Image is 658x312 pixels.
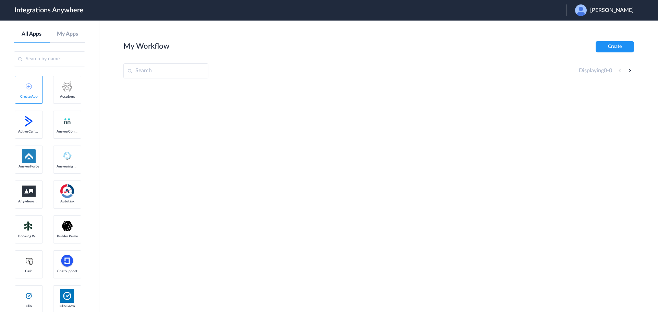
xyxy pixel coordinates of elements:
[18,199,39,203] span: Anywhere Works
[604,68,607,73] span: 0
[579,67,612,74] h4: Displaying -
[50,31,86,37] a: My Apps
[25,257,33,265] img: cash-logo.svg
[22,220,36,232] img: Setmore_Logo.svg
[22,186,36,197] img: aww.png
[18,164,39,169] span: AnswerForce
[57,164,78,169] span: Answering Service
[123,42,169,51] h2: My Workflow
[26,83,32,89] img: add-icon.svg
[575,4,587,16] img: user.png
[22,149,36,163] img: af-app-logo.svg
[609,68,612,73] span: 0
[14,31,50,37] a: All Apps
[18,304,39,308] span: Clio
[14,51,85,66] input: Search by name
[14,6,83,14] h1: Integrations Anywhere
[18,95,39,99] span: Create App
[60,184,74,198] img: autotask.png
[60,219,74,233] img: builder-prime-logo.svg
[60,79,74,93] img: acculynx-logo.svg
[60,149,74,163] img: Answering_service.png
[18,269,39,273] span: Cash
[57,234,78,238] span: Builder Prime
[63,117,71,125] img: answerconnect-logo.svg
[57,95,78,99] span: AccuLynx
[22,114,36,128] img: active-campaign-logo.svg
[590,7,634,14] span: [PERSON_NAME]
[60,254,74,268] img: chatsupport-icon.svg
[57,304,78,308] span: Clio Grow
[57,269,78,273] span: ChatSupport
[123,63,208,78] input: Search
[60,289,74,303] img: Clio.jpg
[57,199,78,203] span: Autotask
[18,234,39,238] span: Booking Widget
[57,129,78,134] span: AnswerConnect
[18,129,39,134] span: Active Campaign
[25,292,33,300] img: clio-logo.svg
[596,41,634,52] button: Create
